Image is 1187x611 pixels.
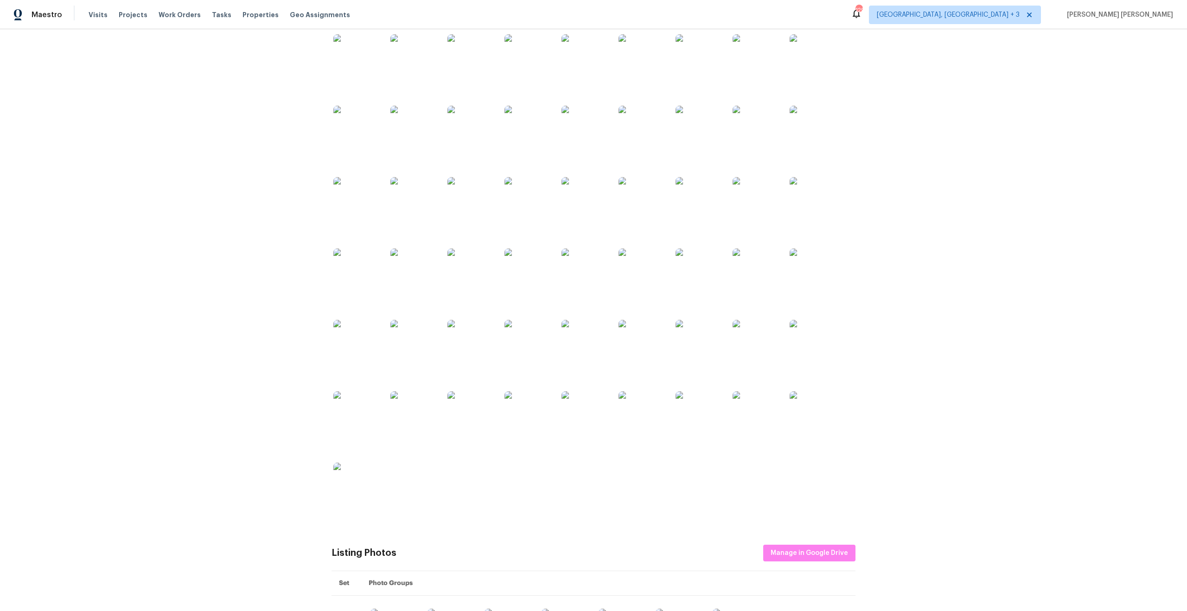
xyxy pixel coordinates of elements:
div: Listing Photos [332,548,396,558]
span: [PERSON_NAME] [PERSON_NAME] [1063,10,1173,19]
span: Maestro [32,10,62,19]
span: Properties [243,10,279,19]
th: Photo Groups [361,571,855,596]
span: [GEOGRAPHIC_DATA], [GEOGRAPHIC_DATA] + 3 [877,10,1020,19]
span: Geo Assignments [290,10,350,19]
div: 129 [855,6,862,15]
th: Set [332,571,361,596]
span: Work Orders [159,10,201,19]
span: Manage in Google Drive [771,547,848,559]
button: Manage in Google Drive [763,545,855,562]
span: Projects [119,10,147,19]
span: Visits [89,10,108,19]
span: Tasks [212,12,231,18]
